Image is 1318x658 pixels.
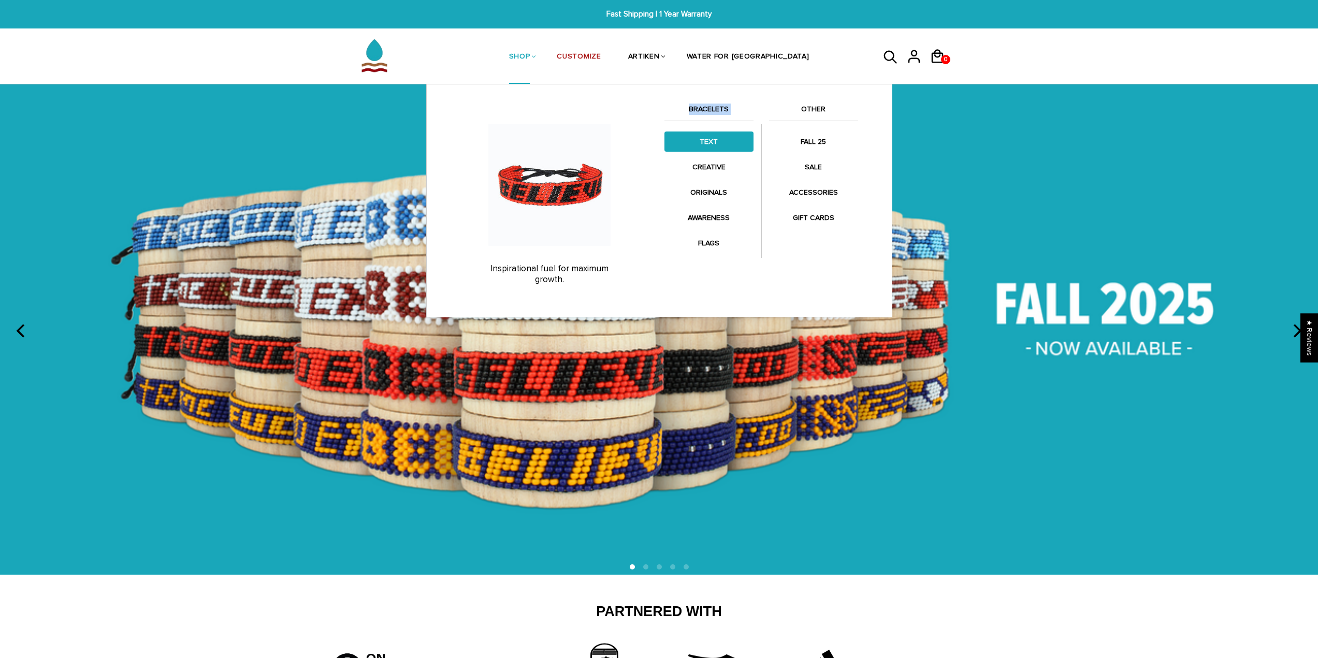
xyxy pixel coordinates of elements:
[664,182,754,202] a: ORIGINALS
[1285,319,1308,342] button: next
[628,30,660,85] a: ARTIKEN
[687,30,809,85] a: WATER FOR [GEOGRAPHIC_DATA]
[509,30,530,85] a: SHOP
[664,131,754,152] a: TEXT
[10,319,33,342] button: previous
[336,603,983,621] h2: Partnered With
[930,67,953,69] a: 0
[664,103,754,121] a: BRACELETS
[445,264,654,285] p: Inspirational fuel for maximum growth.
[769,131,858,152] a: FALL 25
[769,103,858,121] a: OTHER
[557,30,601,85] a: CUSTOMIZE
[769,182,858,202] a: ACCESSORIES
[664,208,754,228] a: AWARENESS
[664,233,754,253] a: FLAGS
[769,157,858,177] a: SALE
[664,157,754,177] a: CREATIVE
[1300,313,1318,362] div: Click to open Judge.me floating reviews tab
[942,52,950,67] span: 0
[402,8,917,20] span: Fast Shipping | 1 Year Warranty
[769,208,858,228] a: GIFT CARDS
